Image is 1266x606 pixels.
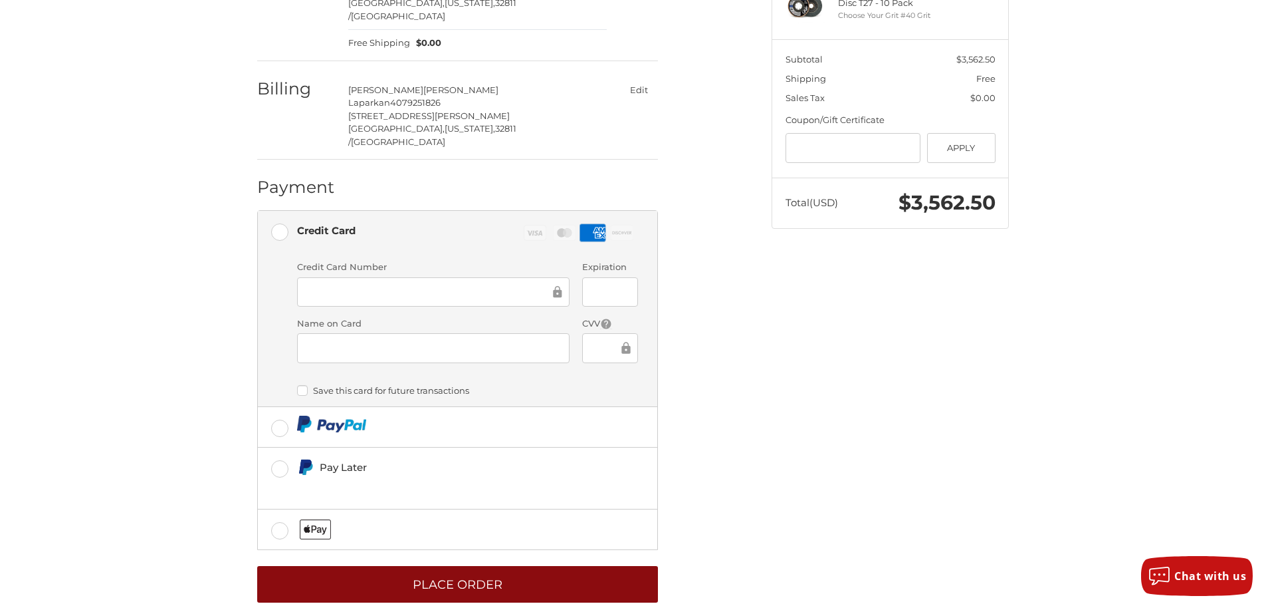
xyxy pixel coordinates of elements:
[838,10,940,21] li: Choose Your Grit #40 Grit
[348,110,510,121] span: [STREET_ADDRESS][PERSON_NAME]
[351,11,445,21] span: [GEOGRAPHIC_DATA]
[297,459,314,476] img: Pay Later icon
[297,317,570,331] label: Name on Card
[348,123,445,134] span: [GEOGRAPHIC_DATA],
[257,78,335,99] h2: Billing
[348,37,410,50] span: Free Shipping
[297,481,567,493] iframe: PayPal Message 1
[297,385,638,396] label: Save this card for future transactions
[786,73,826,84] span: Shipping
[786,133,921,163] input: Gift Certificate or Coupon Code
[297,261,570,274] label: Credit Card Number
[976,73,996,84] span: Free
[591,341,618,356] iframe: Secure Credit Card Frame - CVV
[348,97,390,108] span: Laparkan
[956,54,996,65] span: $3,562.50
[927,133,996,163] button: Apply
[898,190,996,215] span: $3,562.50
[423,84,498,95] span: [PERSON_NAME]
[306,284,550,299] iframe: Secure Credit Card Frame - Credit Card Number
[786,114,996,127] div: Coupon/Gift Certificate
[300,520,331,539] img: Applepay icon
[348,123,516,147] span: 32811 /
[351,136,445,147] span: [GEOGRAPHIC_DATA]
[591,284,628,299] iframe: Secure Credit Card Frame - Expiration Date
[619,80,658,100] button: Edit
[297,220,356,241] div: Credit Card
[970,92,996,103] span: $0.00
[390,97,441,108] span: 4079251826
[348,84,423,95] span: [PERSON_NAME]
[1174,569,1246,583] span: Chat with us
[582,261,637,274] label: Expiration
[445,123,495,134] span: [US_STATE],
[257,177,335,198] h2: Payment
[306,341,560,356] iframe: Secure Credit Card Frame - Cardholder Name
[582,317,637,331] label: CVV
[297,416,367,432] img: PayPal icon
[320,456,566,478] div: Pay Later
[410,37,442,50] span: $0.00
[786,54,823,65] span: Subtotal
[786,196,838,209] span: Total (USD)
[786,92,825,103] span: Sales Tax
[257,566,658,603] button: Place Order
[1141,556,1253,596] button: Chat with us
